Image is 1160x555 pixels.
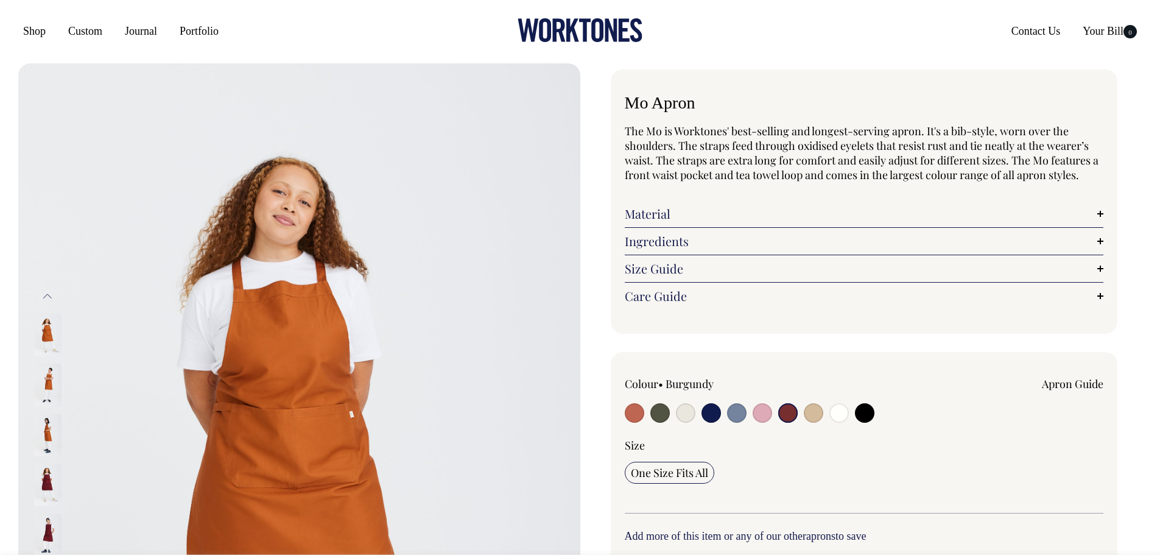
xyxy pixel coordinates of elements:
a: Ingredients [625,234,1104,249]
a: Apron Guide [1042,376,1103,391]
a: Journal [120,20,162,42]
span: • [658,376,663,391]
img: rust [34,314,62,356]
a: Portfolio [175,20,223,42]
img: rust [34,414,62,456]
a: aprons [806,530,835,542]
a: Contact Us [1007,20,1066,42]
div: Colour [625,376,817,391]
span: 0 [1123,25,1137,38]
div: Size [625,438,1104,453]
span: The Mo is Worktones' best-selling and longest-serving apron. It's a bib-style, worn over the shou... [625,124,1098,182]
input: One Size Fits All [625,462,714,484]
img: burgundy [34,464,62,506]
a: Size Guide [625,261,1104,276]
a: Shop [18,20,51,42]
span: One Size Fits All [631,465,708,480]
a: Care Guide [625,289,1104,303]
label: Burgundy [666,376,714,391]
a: Material [625,207,1104,221]
a: Custom [63,20,107,42]
h1: Mo Apron [625,94,1104,113]
h6: Add more of this item or any of our other to save [625,531,1104,543]
img: rust [34,364,62,406]
button: Previous [38,283,57,310]
a: Your Bill0 [1078,20,1142,42]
